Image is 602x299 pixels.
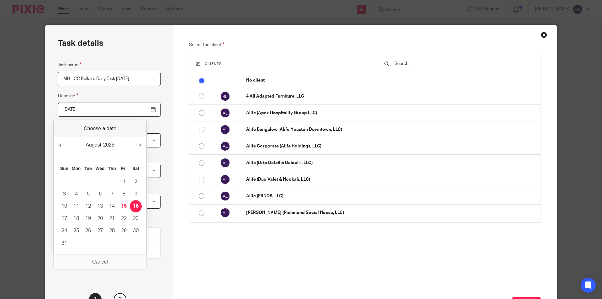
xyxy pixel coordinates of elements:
img: svg%3E [220,108,230,118]
div: 2025 [102,140,115,150]
p: 4 All Adapted Furniture, LLC [246,93,537,99]
abbr: Wednesday [95,166,104,171]
button: Next Month [137,140,143,150]
button: 7 [106,188,118,200]
button: 11 [70,200,82,212]
button: 6 [94,188,106,200]
p: Alife (Drip Detail & Daiquiri, LLC) [246,160,537,166]
input: Task name [58,72,161,86]
button: 8 [118,188,130,200]
button: 29 [118,225,130,237]
button: 26 [82,225,94,237]
button: 24 [58,225,70,237]
button: 16 [130,200,142,212]
button: 18 [70,212,82,225]
button: 3 [58,188,70,200]
button: 28 [106,225,118,237]
div: August [85,140,102,150]
button: 12 [82,200,94,212]
button: 25 [70,225,82,237]
button: 4 [70,188,82,200]
p: [PERSON_NAME] (Richmond Social House, LLC) [246,210,537,216]
p: Alife (FRNDS, LLC) [246,193,537,199]
input: Use the arrow keys to pick a date [58,103,161,117]
img: svg%3E [220,191,230,201]
button: 23 [130,212,142,225]
abbr: Friday [121,166,127,171]
input: Search... [394,60,534,67]
button: 13 [94,200,106,212]
p: Alife Corporate (Alife Holdings, LLC) [246,143,537,149]
button: 17 [58,212,70,225]
button: 19 [82,212,94,225]
p: Alife (Apex Hospitality Group LLC) [246,110,537,116]
label: Task name [58,61,82,68]
button: 5 [82,188,94,200]
div: Close this dialog window [541,32,547,38]
abbr: Saturday [132,166,139,171]
p: Select the client [189,41,541,49]
img: svg%3E [220,91,230,101]
button: 1 [118,176,130,188]
button: 22 [118,212,130,225]
button: 31 [58,237,70,249]
abbr: Sunday [60,166,68,171]
button: 9 [130,188,142,200]
h2: Task details [58,38,103,49]
button: 20 [94,212,106,225]
button: 10 [58,200,70,212]
button: 2 [130,176,142,188]
img: svg%3E [220,141,230,151]
p: No client [246,77,537,83]
span: Clients [205,62,222,66]
img: svg%3E [220,208,230,218]
button: 15 [118,200,130,212]
abbr: Thursday [108,166,116,171]
button: 14 [106,200,118,212]
p: Alife (Duo Valet & Hookah, LLC) [246,176,537,183]
button: 27 [94,225,106,237]
button: Previous Month [57,140,63,150]
label: Deadline [58,92,78,99]
p: Alife Bungalow (Alife Houston Downtown, LLC) [246,126,537,133]
button: 30 [130,225,142,237]
abbr: Monday [72,166,81,171]
img: svg%3E [220,158,230,168]
img: svg%3E [220,174,230,184]
abbr: Tuesday [84,166,92,171]
button: 21 [106,212,118,225]
img: svg%3E [220,125,230,135]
